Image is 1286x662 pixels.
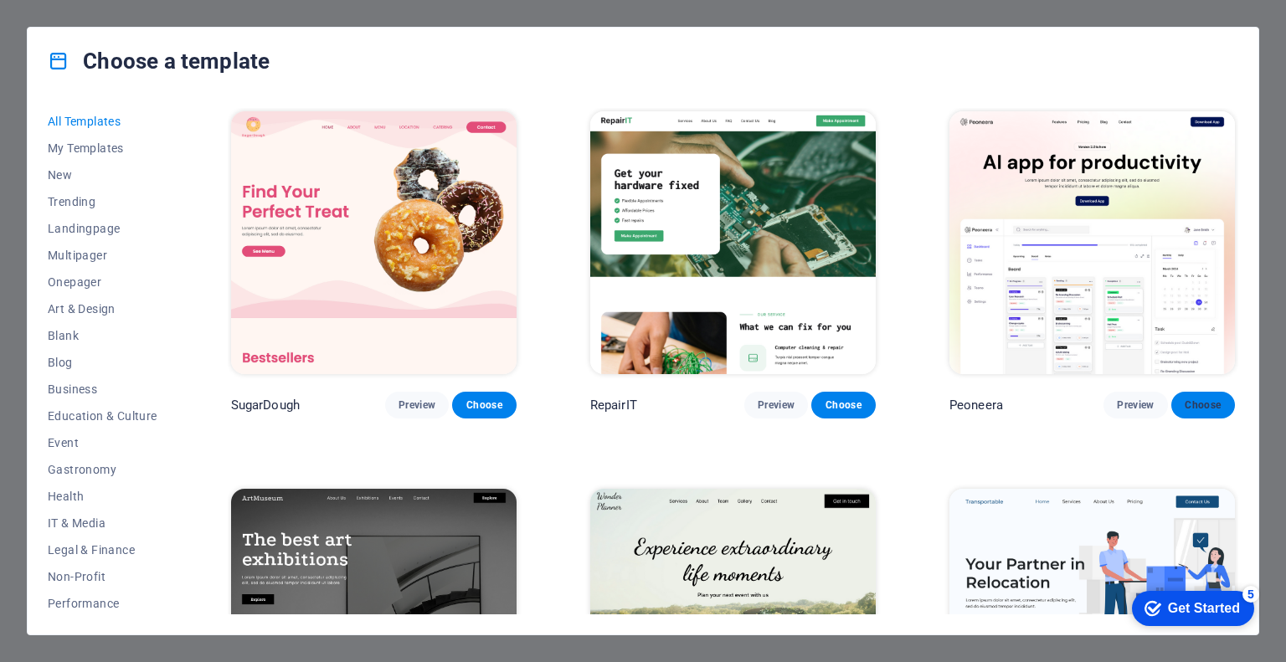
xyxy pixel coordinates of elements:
p: RepairIT [590,397,637,413]
span: Blog [48,356,157,369]
span: Health [48,490,157,503]
button: Health [48,483,157,510]
button: Preview [744,392,808,418]
img: RepairIT [590,111,876,374]
button: Non-Profit [48,563,157,590]
span: Gastronomy [48,463,157,476]
button: My Templates [48,135,157,162]
span: All Templates [48,115,157,128]
button: New [48,162,157,188]
span: My Templates [48,141,157,155]
button: Preview [385,392,449,418]
div: 5 [124,3,141,20]
button: Multipager [48,242,157,269]
button: Choose [1171,392,1235,418]
span: Business [48,382,157,396]
button: Legal & Finance [48,536,157,563]
p: Peoneera [949,397,1003,413]
span: Choose [1185,398,1222,412]
span: Blank [48,329,157,342]
button: Education & Culture [48,403,157,429]
span: Trending [48,195,157,208]
span: Art & Design [48,302,157,316]
button: Onepager [48,269,157,295]
span: Event [48,436,157,449]
button: Choose [811,392,875,418]
span: Performance [48,597,157,610]
button: Event [48,429,157,456]
span: Choose [466,398,502,412]
button: Blog [48,349,157,376]
button: Blank [48,322,157,349]
span: New [48,168,157,182]
div: Get Started [49,18,121,33]
p: SugarDough [231,397,300,413]
span: Preview [399,398,435,412]
button: Performance [48,590,157,617]
h4: Choose a template [48,48,270,74]
button: Business [48,376,157,403]
button: IT & Media [48,510,157,536]
button: Art & Design [48,295,157,322]
button: Trending [48,188,157,215]
button: Preview [1103,392,1167,418]
span: Legal & Finance [48,543,157,557]
button: All Templates [48,108,157,135]
span: Education & Culture [48,409,157,423]
span: Onepager [48,275,157,289]
img: SugarDough [231,111,517,374]
span: Preview [758,398,795,412]
button: Landingpage [48,215,157,242]
span: Landingpage [48,222,157,235]
span: Multipager [48,249,157,262]
span: Choose [825,398,862,412]
span: Preview [1117,398,1154,412]
button: Gastronomy [48,456,157,483]
div: Get Started 5 items remaining, 0% complete [13,8,136,44]
span: Non-Profit [48,570,157,583]
button: Choose [452,392,516,418]
img: Peoneera [949,111,1235,374]
span: IT & Media [48,516,157,530]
